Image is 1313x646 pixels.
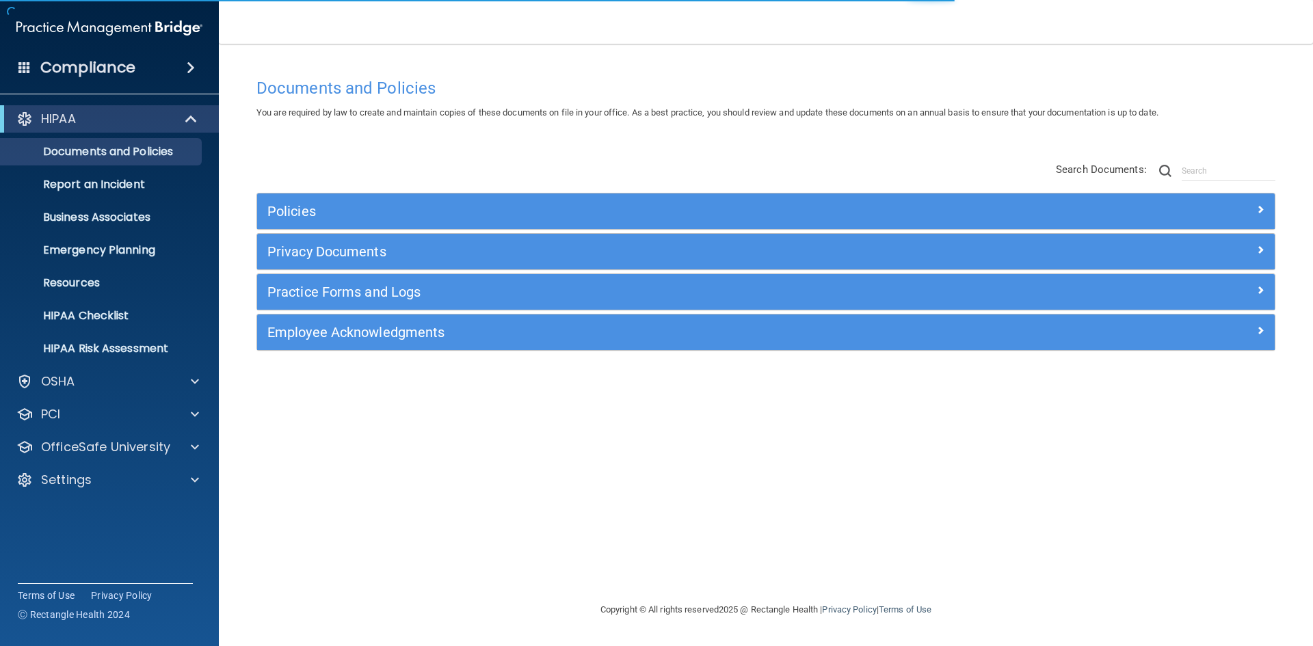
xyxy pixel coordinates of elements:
p: OSHA [41,373,75,390]
a: Practice Forms and Logs [267,281,1264,303]
a: Terms of Use [18,589,75,602]
a: Settings [16,472,199,488]
p: Settings [41,472,92,488]
p: Resources [9,276,196,290]
p: Documents and Policies [9,145,196,159]
p: Report an Incident [9,178,196,191]
p: HIPAA [41,111,76,127]
a: Privacy Policy [822,604,876,615]
a: Employee Acknowledgments [267,321,1264,343]
span: Ⓒ Rectangle Health 2024 [18,608,130,621]
a: PCI [16,406,199,422]
h5: Policies [267,204,1010,219]
a: Terms of Use [879,604,931,615]
a: Policies [267,200,1264,222]
input: Search [1182,161,1275,181]
p: OfficeSafe University [41,439,170,455]
p: Emergency Planning [9,243,196,257]
img: PMB logo [16,14,202,42]
h4: Documents and Policies [256,79,1275,97]
span: Search Documents: [1056,163,1147,176]
p: HIPAA Checklist [9,309,196,323]
p: HIPAA Risk Assessment [9,342,196,355]
h5: Privacy Documents [267,244,1010,259]
p: PCI [41,406,60,422]
div: Copyright © All rights reserved 2025 @ Rectangle Health | | [516,588,1016,632]
a: Privacy Documents [267,241,1264,263]
h4: Compliance [40,58,135,77]
a: OfficeSafe University [16,439,199,455]
span: You are required by law to create and maintain copies of these documents on file in your office. ... [256,107,1158,118]
a: OSHA [16,373,199,390]
img: ic-search.3b580494.png [1159,165,1171,177]
a: HIPAA [16,111,198,127]
p: Business Associates [9,211,196,224]
iframe: Drift Widget Chat Controller [1076,549,1297,604]
h5: Employee Acknowledgments [267,325,1010,340]
a: Privacy Policy [91,589,152,602]
h5: Practice Forms and Logs [267,284,1010,299]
